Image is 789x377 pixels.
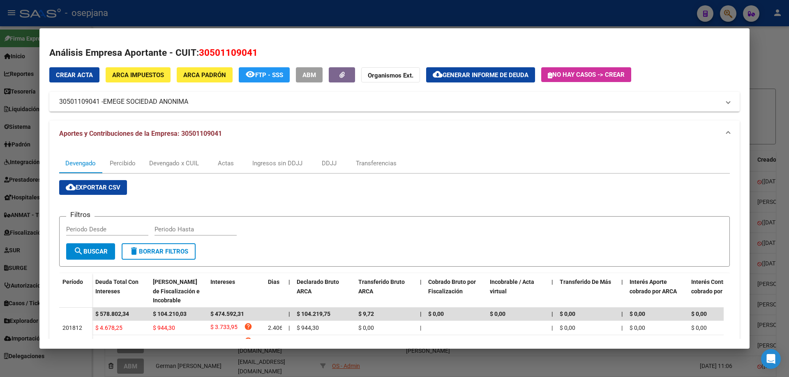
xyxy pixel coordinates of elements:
span: 30501109041 [199,47,258,58]
span: | [288,311,290,317]
mat-icon: cloud_download [66,182,76,192]
span: Interés Contribución cobrado por ARCA [691,279,745,295]
mat-expansion-panel-header: 30501109041 -EMEGE SOCIEDAD ANONIMA [49,92,740,112]
h3: Filtros [66,210,95,219]
mat-expansion-panel-header: Aportes y Contribuciones de la Empresa: 30501109041 [49,121,740,147]
span: Interés Aporte cobrado por ARCA [630,279,677,295]
span: Crear Acta [56,71,93,79]
span: $ 9,72 [358,311,374,317]
span: $ 0,00 [560,311,575,317]
span: $ 0,00 [358,324,374,331]
datatable-header-cell: | [285,273,293,309]
span: $ 0,00 [630,311,645,317]
span: Incobrable / Acta virtual [490,279,534,295]
datatable-header-cell: Intereses [207,273,265,309]
span: | [621,279,623,285]
span: ARCA Padrón [183,71,226,79]
span: | [420,279,422,285]
span: Transferido Bruto ARCA [358,279,405,295]
div: Devengado [65,159,96,168]
button: Crear Acta [49,67,99,82]
span: $ 0,00 [691,324,707,331]
span: Período [62,279,83,285]
span: Exportar CSV [66,184,120,191]
span: | [551,324,553,331]
mat-icon: remove_red_eye [245,69,255,79]
span: $ 578.802,34 [95,311,129,317]
span: EMEGE SOCIEDAD ANONIMA [103,97,188,107]
button: Buscar [66,243,115,260]
span: No hay casos -> Crear [548,71,625,78]
span: FTP - SSS [255,71,283,79]
span: [PERSON_NAME] de Fiscalización e Incobrable [153,279,200,304]
span: | [288,279,290,285]
span: ABM [302,71,316,79]
button: ARCA Impuestos [106,67,171,82]
datatable-header-cell: Incobrable / Acta virtual [487,273,548,309]
datatable-header-cell: Interés Aporte cobrado por ARCA [626,273,688,309]
datatable-header-cell: Deuda Bruta Neto de Fiscalización e Incobrable [150,273,207,309]
mat-panel-title: 30501109041 - [59,97,720,107]
span: $ 0,00 [560,324,575,331]
span: $ 104.210,03 [153,311,187,317]
span: Aportes y Contribuciones de la Empresa: 30501109041 [59,130,222,137]
div: Percibido [110,159,136,168]
button: No hay casos -> Crear [541,67,631,82]
button: FTP - SSS [239,67,290,82]
button: Exportar CSV [59,180,127,195]
button: Borrar Filtros [122,243,196,260]
span: $ 3.733,95 [210,322,238,334]
datatable-header-cell: Deuda Total Con Intereses [92,273,150,309]
span: $ 0,00 [691,311,707,317]
span: 2.406 [268,324,283,331]
datatable-header-cell: | [618,273,626,309]
span: $ 3.763,22 [210,337,238,348]
datatable-header-cell: Dias [265,273,285,309]
datatable-header-cell: | [548,273,556,309]
span: $ 0,00 [630,324,645,331]
div: Transferencias [356,159,397,168]
span: $ 944,30 [297,324,319,331]
button: Generar informe de deuda [426,67,535,82]
span: Cobrado Bruto por Fiscalización [428,279,476,295]
div: Actas [218,159,234,168]
span: ARCA Impuestos [112,71,164,79]
span: | [288,324,290,331]
span: Declarado Bruto ARCA [297,279,339,295]
datatable-header-cell: Transferido Bruto ARCA [355,273,417,309]
div: DDJJ [322,159,337,168]
span: $ 104.219,75 [297,311,330,317]
i: help [244,322,252,331]
span: Buscar [74,248,108,255]
datatable-header-cell: Cobrado Bruto por Fiscalización [425,273,487,309]
span: | [551,311,553,317]
datatable-header-cell: Interés Contribución cobrado por ARCA [688,273,750,309]
mat-icon: cloud_download [433,69,443,79]
mat-icon: delete [129,246,139,256]
button: ABM [296,67,323,82]
strong: Organismos Ext. [368,72,413,79]
datatable-header-cell: Declarado Bruto ARCA [293,273,355,309]
span: $ 944,30 [153,324,175,331]
i: help [244,337,252,345]
span: Generar informe de deuda [443,71,528,79]
span: Transferido De Más [560,279,611,285]
span: | [420,311,422,317]
div: Devengado x CUIL [149,159,199,168]
span: | [420,324,421,331]
span: $ 474.592,31 [210,311,244,317]
datatable-header-cell: Período [59,273,92,308]
span: Borrar Filtros [129,248,188,255]
span: $ 0,00 [490,311,505,317]
button: ARCA Padrón [177,67,233,82]
span: Deuda Total Con Intereses [95,279,138,295]
h2: Análisis Empresa Aportante - CUIT: [49,46,740,60]
span: | [551,279,553,285]
datatable-header-cell: | [417,273,425,309]
span: $ 4.678,25 [95,324,122,331]
span: $ 0,00 [428,311,444,317]
span: | [621,324,623,331]
div: Ingresos sin DDJJ [252,159,302,168]
span: Dias [268,279,279,285]
span: 201812 [62,324,82,331]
